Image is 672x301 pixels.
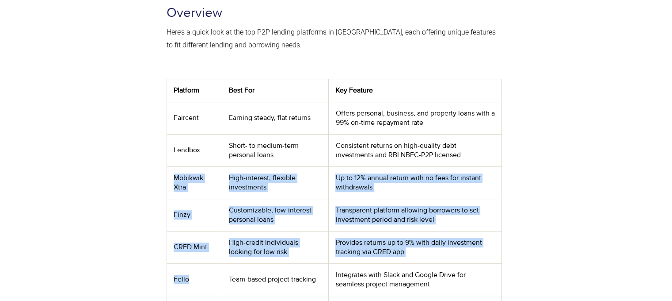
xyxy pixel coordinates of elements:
[222,102,329,134] td: Earning steady, flat returns
[167,263,222,296] td: Fello
[167,102,222,134] td: Faircent
[329,199,501,231] td: Transparent platform allowing borrowers to set investment period and risk level
[329,263,501,296] td: Integrates with Slack and Google Drive for seamless project management
[167,166,222,199] td: Mobikwik Xtra
[167,134,222,166] td: Lendbox
[222,263,329,296] td: Team-based project tracking
[329,134,501,166] td: Consistent returns on high-quality debt investments and RBI NBFC-P2P licensed
[167,5,222,21] span: Overview
[167,79,222,102] th: Platform
[329,166,501,199] td: Up to 12% annual return with no fees for instant withdrawals
[167,199,222,231] td: Finzy
[222,79,329,102] th: Best For
[167,231,222,263] td: CRED Mint
[222,134,329,166] td: Short- to medium-term personal loans
[222,199,329,231] td: Customizable, low-interest personal loans
[222,231,329,263] td: High-credit individuals looking for low risk
[329,79,501,102] th: Key Feature
[329,231,501,263] td: Provides returns up to 9% with daily investment tracking via CRED app
[222,166,329,199] td: High-interest, flexible investments
[329,102,501,134] td: Offers personal, business, and property loans with a 99% on-time repayment rate
[167,28,496,49] span: Here’s a quick look at the top P2P lending platforms in [GEOGRAPHIC_DATA], each offering unique f...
